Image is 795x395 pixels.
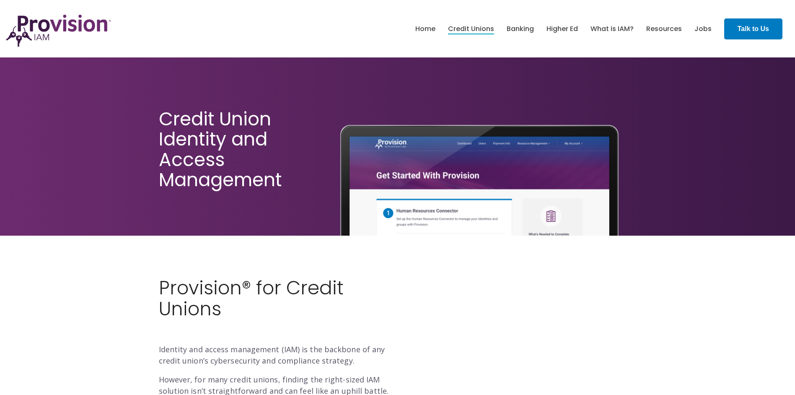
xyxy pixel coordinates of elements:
[694,22,712,36] a: Jobs
[159,106,282,192] span: Credit Union Identity and Access Management
[159,278,391,340] h2: Provision® for Credit Unions
[415,22,435,36] a: Home
[646,22,682,36] a: Resources
[159,344,391,366] p: Identity and access management (IAM) is the backbone of any credit union’s cybersecurity and comp...
[590,22,634,36] a: What is IAM?
[546,22,578,36] a: Higher Ed
[409,16,718,42] nav: menu
[724,18,782,39] a: Talk to Us
[448,22,494,36] a: Credit Unions
[6,15,111,47] img: ProvisionIAM-Logo-Purple
[738,25,769,32] strong: Talk to Us
[507,22,534,36] a: Banking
